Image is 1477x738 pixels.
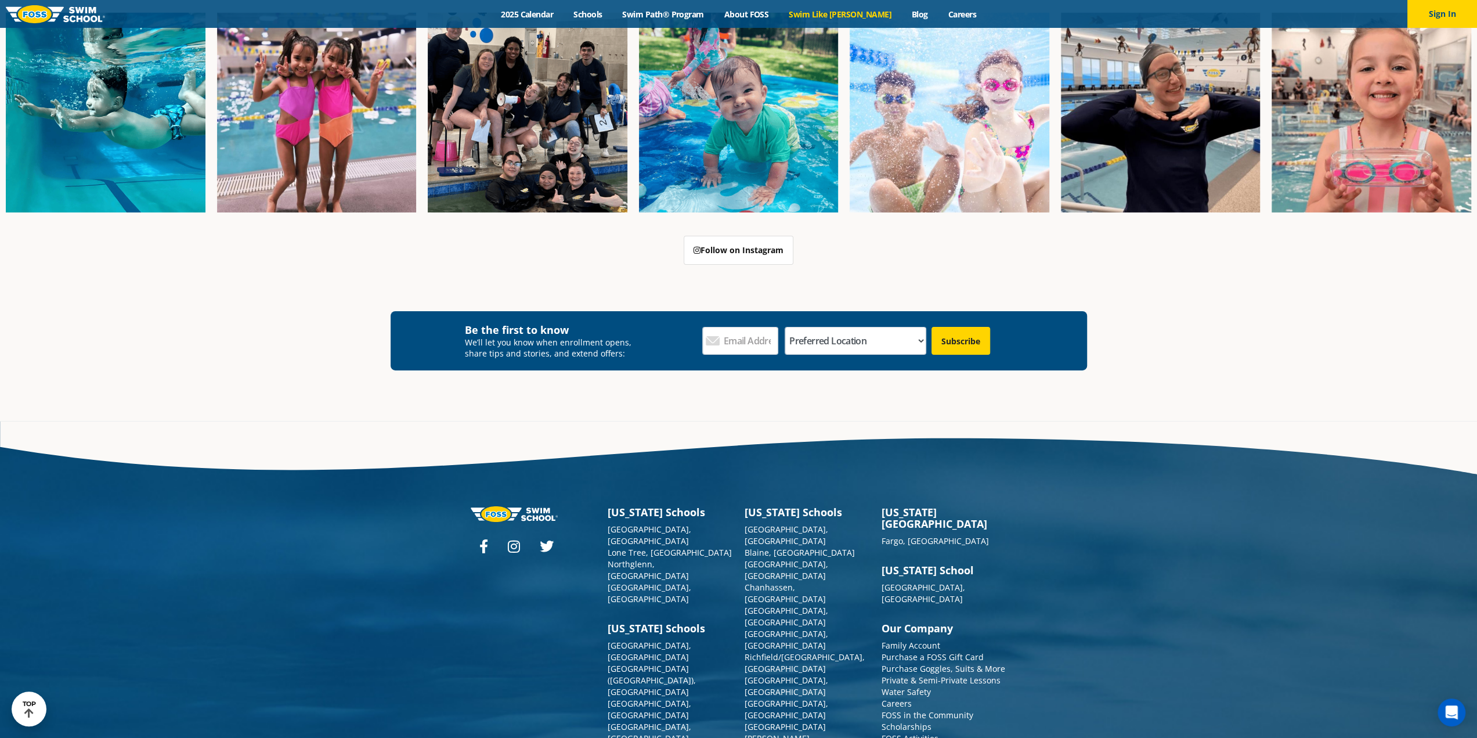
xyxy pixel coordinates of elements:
[6,13,205,213] img: Fa25-Website-Images-1-600x600.png
[882,582,965,604] a: [GEOGRAPHIC_DATA], [GEOGRAPHIC_DATA]
[6,5,105,23] img: FOSS Swim School Logo
[465,337,640,359] p: We’ll let you know when enrollment opens, share tips and stories, and extend offers:
[684,236,793,265] a: Follow on Instagram
[612,9,714,20] a: Swim Path® Program
[608,582,691,604] a: [GEOGRAPHIC_DATA], [GEOGRAPHIC_DATA]
[882,535,989,546] a: Fargo, [GEOGRAPHIC_DATA]
[882,686,931,697] a: Water Safety
[608,622,733,634] h3: [US_STATE] Schools
[491,9,564,20] a: 2025 Calendar
[564,9,612,20] a: Schools
[882,721,931,732] a: Scholarships
[882,651,984,663] a: Purchase a FOSS Gift Card
[608,559,689,581] a: Northglenn, [GEOGRAPHIC_DATA]
[931,327,990,355] input: Subscribe
[779,9,902,20] a: Swim Like [PERSON_NAME]
[882,710,973,721] a: FOSS in the Community
[882,698,912,709] a: Careers
[745,559,828,581] a: [GEOGRAPHIC_DATA], [GEOGRAPHIC_DATA]
[465,323,640,337] h4: Be the first to know
[882,506,1007,530] h3: [US_STATE][GEOGRAPHIC_DATA]
[714,9,779,20] a: About FOSS
[882,663,1005,674] a: Purchase Goggles, Suits & More
[882,564,1007,576] h3: [US_STATE] School
[745,582,826,604] a: Chanhassen, [GEOGRAPHIC_DATA]
[608,506,733,518] h3: [US_STATE] Schools
[428,13,627,213] img: Fa25-Website-Images-2-600x600.png
[882,640,940,651] a: Family Account
[1272,13,1471,213] img: Fa25-Website-Images-14-600x600.jpg
[217,13,417,213] img: Fa25-Website-Images-8-600x600.jpg
[1061,13,1261,213] img: Fa25-Website-Images-9-600x600.jpg
[745,675,828,697] a: [GEOGRAPHIC_DATA], [GEOGRAPHIC_DATA]
[745,506,870,518] h3: [US_STATE] Schools
[1438,699,1465,726] div: Open Intercom Messenger
[745,547,855,558] a: Blaine, [GEOGRAPHIC_DATA]
[608,640,691,663] a: [GEOGRAPHIC_DATA], [GEOGRAPHIC_DATA]
[901,9,938,20] a: Blog
[608,698,691,721] a: [GEOGRAPHIC_DATA], [GEOGRAPHIC_DATA]
[938,9,986,20] a: Careers
[639,13,839,213] img: Fa25-Website-Images-600x600.png
[608,663,696,697] a: [GEOGRAPHIC_DATA] ([GEOGRAPHIC_DATA]), [GEOGRAPHIC_DATA]
[23,700,36,718] div: TOP
[745,651,865,674] a: Richfield/[GEOGRAPHIC_DATA], [GEOGRAPHIC_DATA]
[745,628,828,651] a: [GEOGRAPHIC_DATA], [GEOGRAPHIC_DATA]
[882,622,1007,634] h3: Our Company
[745,524,828,546] a: [GEOGRAPHIC_DATA], [GEOGRAPHIC_DATA]
[471,506,558,522] img: Foss-logo-horizontal-white.svg
[745,698,828,721] a: [GEOGRAPHIC_DATA], [GEOGRAPHIC_DATA]
[608,547,732,558] a: Lone Tree, [GEOGRAPHIC_DATA]
[745,605,828,628] a: [GEOGRAPHIC_DATA], [GEOGRAPHIC_DATA]
[608,524,691,546] a: [GEOGRAPHIC_DATA], [GEOGRAPHIC_DATA]
[850,13,1049,213] img: FCC_FOSS_GeneralShoot_May_FallCampaign_lowres-9556-600x600.jpg
[882,675,1001,686] a: Private & Semi-Private Lessons
[702,327,778,355] input: Email Address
